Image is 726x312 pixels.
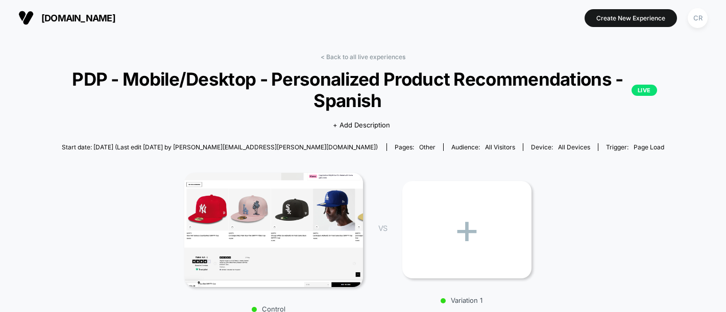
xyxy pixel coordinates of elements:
[688,8,708,28] div: CR
[402,181,531,278] div: +
[62,143,378,151] span: Start date: [DATE] (Last edit [DATE] by [PERSON_NAME][EMAIL_ADDRESS][PERSON_NAME][DOMAIN_NAME])
[378,224,386,232] span: VS
[333,120,390,131] span: + Add Description
[41,13,115,23] span: [DOMAIN_NAME]
[451,143,515,151] div: Audience:
[15,10,118,26] button: [DOMAIN_NAME]
[632,85,657,96] p: LIVE
[321,53,405,61] a: < Back to all live experiences
[397,296,526,304] p: Variation 1
[523,143,598,151] span: Device:
[395,143,435,151] div: Pages:
[634,143,664,151] span: Page Load
[419,143,435,151] span: other
[585,9,677,27] button: Create New Experience
[485,143,515,151] span: All Visitors
[69,68,657,111] span: PDP - Mobile/Desktop - Personalized Product Recommendations - Spanish
[606,143,664,151] div: Trigger:
[184,173,363,288] img: Control main
[685,8,711,29] button: CR
[18,10,34,25] img: Visually logo
[558,143,590,151] span: all devices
